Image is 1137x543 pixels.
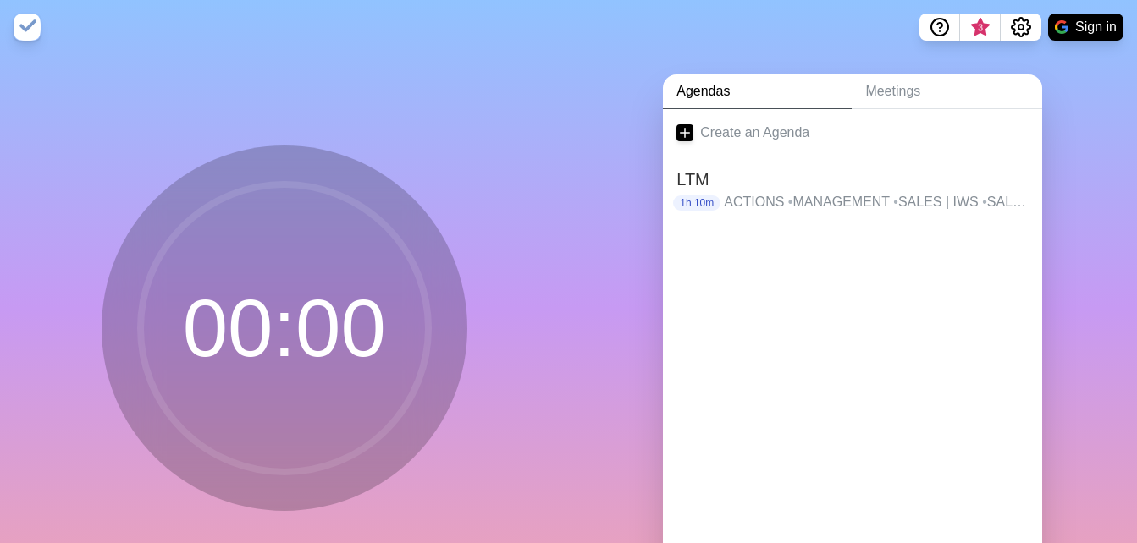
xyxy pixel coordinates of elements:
button: Sign in [1048,14,1123,41]
img: google logo [1055,20,1068,34]
span: • [982,195,987,209]
p: 1h 10m [673,195,720,211]
p: ACTIONS MANAGEMENT SALES | IWS SALES | RSS MARKETING OPERATIONS FINANCE AOB [724,192,1029,212]
h2: LTM [676,167,1029,192]
button: Help [919,14,960,41]
a: Agendas [663,74,852,109]
img: timeblocks logo [14,14,41,41]
a: Create an Agenda [663,109,1042,156]
span: • [788,195,793,209]
span: 3 [974,21,987,35]
span: • [893,195,898,209]
button: Settings [1001,14,1041,41]
a: Meetings [852,74,1042,109]
button: What’s new [960,14,1001,41]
